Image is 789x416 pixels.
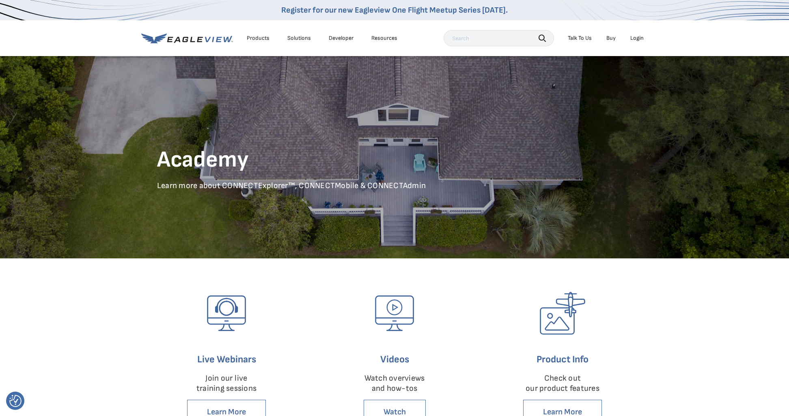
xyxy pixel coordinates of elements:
[493,373,632,394] p: Check out our product features
[630,35,644,42] div: Login
[247,35,269,42] div: Products
[329,35,354,42] a: Developer
[9,395,22,407] img: Revisit consent button
[157,373,296,394] p: Join our live training sessions
[157,352,296,367] h6: Live Webinars
[287,35,311,42] div: Solutions
[325,373,464,394] p: Watch overviews and how-tos
[606,35,616,42] a: Buy
[157,146,632,174] h1: Academy
[371,35,397,42] div: Resources
[568,35,592,42] div: Talk To Us
[444,30,554,46] input: Search
[157,181,632,191] p: Learn more about CONNECTExplorer™, CONNECTMobile & CONNECTAdmin
[9,395,22,407] button: Consent Preferences
[493,352,632,367] h6: Product Info
[281,5,508,15] a: Register for our new Eagleview One Flight Meetup Series [DATE].
[325,352,464,367] h6: Videos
